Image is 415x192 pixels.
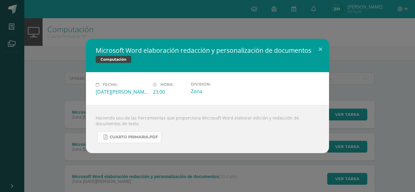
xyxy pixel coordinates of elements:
[191,88,243,95] div: Zona
[96,46,319,55] h2: Microsoft Word elaboración redacción y personalización de documentos
[153,89,186,95] div: 23:00
[160,83,173,87] span: Hora:
[312,39,329,59] button: Close (Esc)
[191,82,243,86] label: División:
[97,131,161,143] a: Cuarto Primaria.pdf
[103,83,118,87] span: Fecha:
[86,105,329,153] div: Haciendo uso de las herramientas que proporciona Microsoft Word elaborar edición y redacción de d...
[96,56,131,63] span: Computación
[110,135,158,140] span: Cuarto Primaria.pdf
[96,89,148,95] div: [DATE][PERSON_NAME]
